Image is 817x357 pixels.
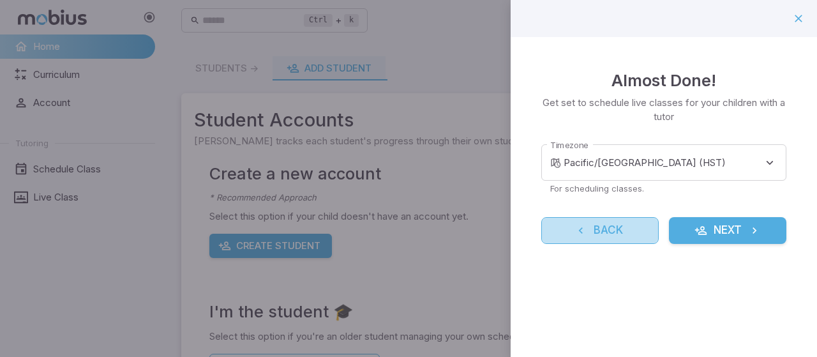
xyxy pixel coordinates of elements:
[611,68,716,93] h4: Almost Done!
[564,144,786,181] div: Pacific/[GEOGRAPHIC_DATA] (HST)
[541,96,786,124] p: Get set to schedule live classes for your children with a tutor
[669,217,786,244] button: Next
[541,217,659,244] button: Back
[550,139,588,151] label: Timezone
[550,183,777,194] p: For scheduling classes.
